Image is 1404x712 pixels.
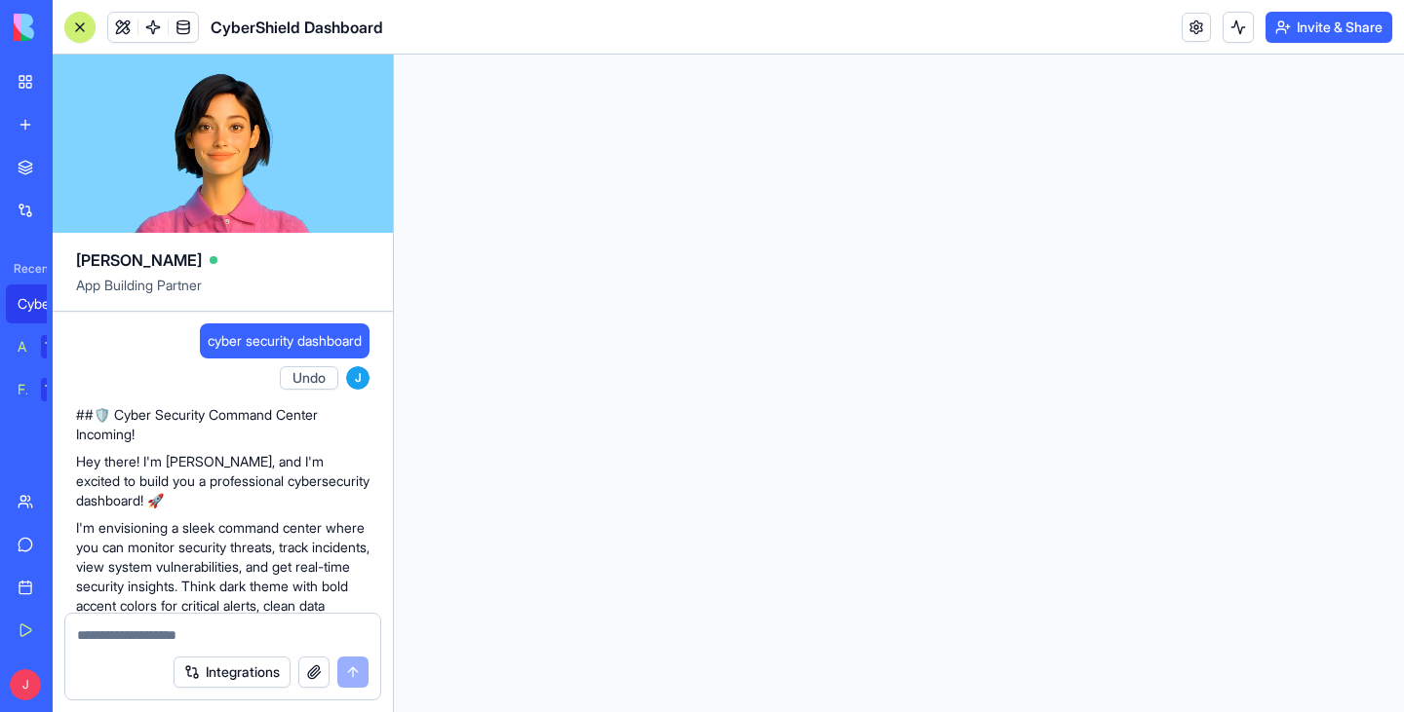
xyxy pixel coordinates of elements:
[76,452,370,510] p: Hey there! I'm [PERSON_NAME], and I'm excited to build you a professional cybersecurity dashboard! 🚀
[10,669,41,700] span: J
[6,284,84,323] a: CyberShield Dashboard
[6,327,84,366] a: AI Logo GeneratorTRY
[14,14,135,41] img: logo
[41,335,72,358] div: TRY
[1266,12,1392,43] button: Invite & Share
[280,366,338,390] button: Undo
[208,331,362,351] span: cyber security dashboard
[76,248,202,272] span: [PERSON_NAME]
[346,366,370,390] span: J
[18,380,27,399] div: Feedback Form
[41,378,72,401] div: TRY
[76,276,370,311] span: App Building Partner
[211,16,383,39] span: CyberShield Dashboard
[6,370,84,409] a: Feedback FormTRY
[76,405,370,444] p: ##🛡️ Cyber Security Command Center Incoming!
[174,656,291,688] button: Integrations
[76,518,370,674] p: I'm envisioning a sleek command center where you can monitor security threats, track incidents, v...
[18,294,72,314] div: CyberShield Dashboard
[18,337,27,356] div: AI Logo Generator
[6,261,47,277] span: Recent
